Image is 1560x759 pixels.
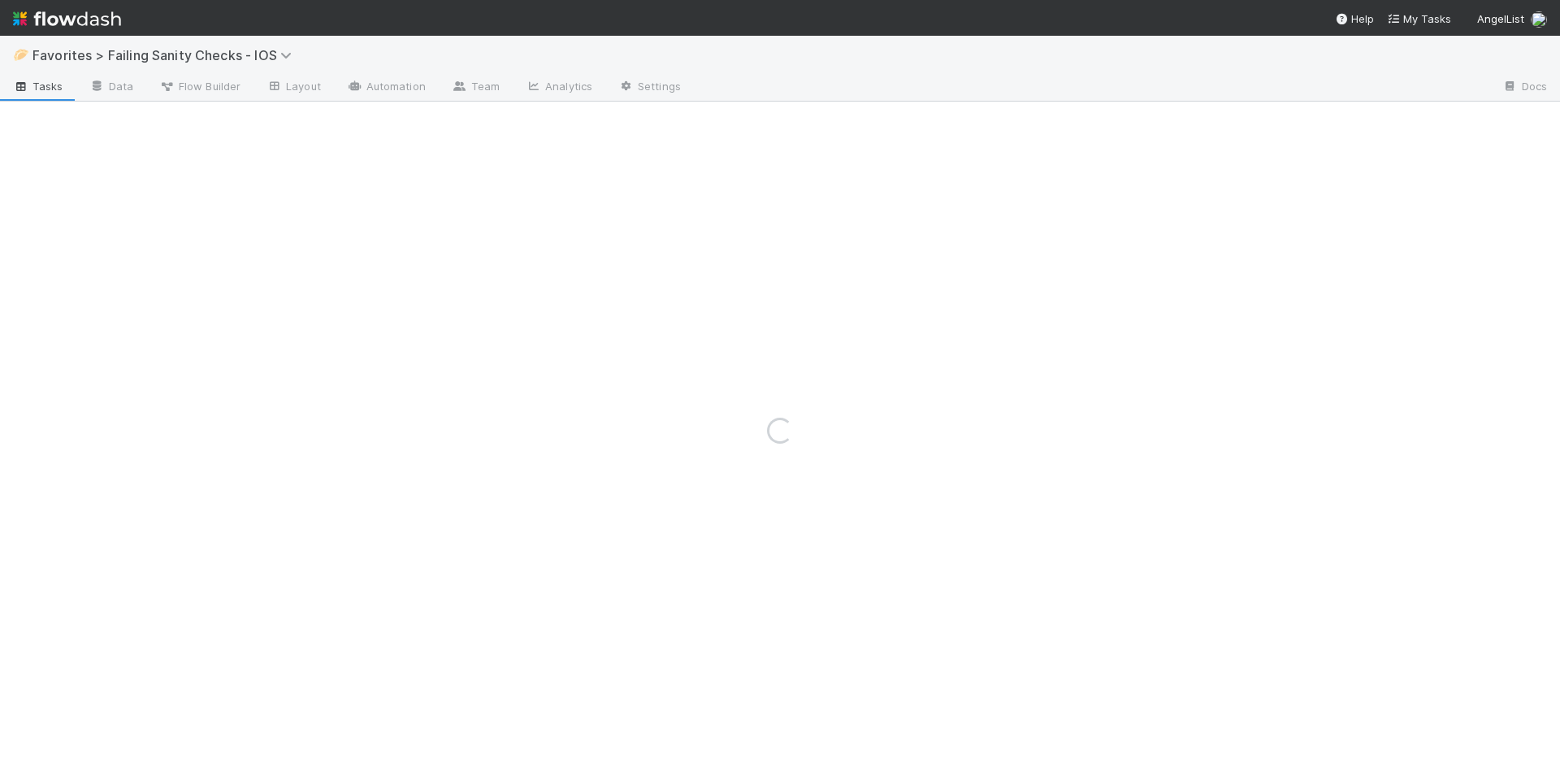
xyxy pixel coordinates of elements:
[13,48,29,62] span: 🥟
[1387,11,1451,27] a: My Tasks
[1489,75,1560,101] a: Docs
[146,75,253,101] a: Flow Builder
[1477,12,1524,25] span: AngelList
[605,75,694,101] a: Settings
[13,78,63,94] span: Tasks
[159,78,240,94] span: Flow Builder
[1531,11,1547,28] img: avatar_ddac2f35-6c49-494a-9355-db49d32eca49.png
[1387,12,1451,25] span: My Tasks
[1335,11,1374,27] div: Help
[253,75,334,101] a: Layout
[439,75,513,101] a: Team
[13,5,121,33] img: logo-inverted-e16ddd16eac7371096b0.svg
[334,75,439,101] a: Automation
[76,75,146,101] a: Data
[32,47,300,63] span: Favorites > Failing Sanity Checks - IOS
[513,75,605,101] a: Analytics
